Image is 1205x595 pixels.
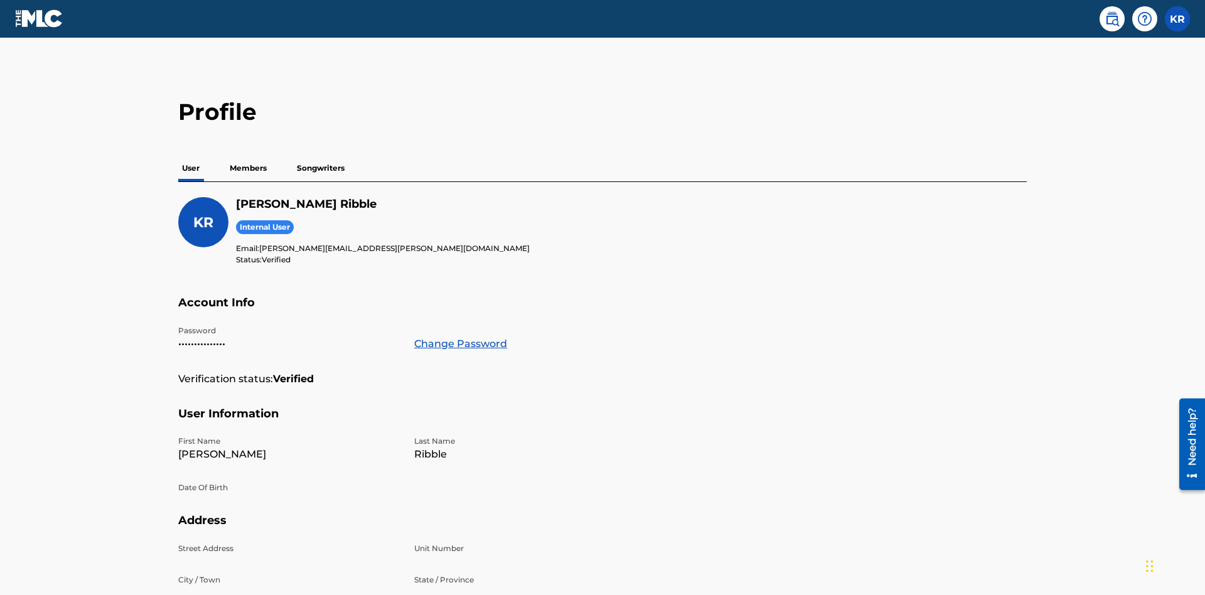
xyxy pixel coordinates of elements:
a: Change Password [414,336,507,351]
div: Help [1132,6,1157,31]
a: Public Search [1100,6,1125,31]
p: Unit Number [414,543,635,554]
p: Ribble [414,447,635,462]
p: User [178,155,203,181]
div: Drag [1146,547,1154,585]
p: State / Province [414,574,635,586]
iframe: Chat Widget [1142,535,1205,595]
div: User Menu [1165,6,1190,31]
h5: Krystal Ribble [236,197,530,212]
p: Password [178,325,399,336]
h5: User Information [178,407,1027,436]
p: Street Address [178,543,399,554]
img: MLC Logo [15,9,63,28]
p: Verification status: [178,372,273,387]
span: [PERSON_NAME][EMAIL_ADDRESS][PERSON_NAME][DOMAIN_NAME] [259,244,530,253]
p: City / Town [178,574,399,586]
strong: Verified [273,372,314,387]
p: [PERSON_NAME] [178,447,399,462]
img: search [1105,11,1120,26]
p: Members [226,155,270,181]
p: Email: [236,243,530,254]
p: Date Of Birth [178,482,399,493]
p: Status: [236,254,530,265]
iframe: Resource Center [1170,394,1205,496]
h5: Address [178,513,1027,543]
span: Verified [262,255,291,264]
span: KR [193,214,213,231]
p: Last Name [414,436,635,447]
p: Songwriters [293,155,348,181]
h5: Account Info [178,296,1027,325]
img: help [1137,11,1152,26]
h2: Profile [178,98,1027,126]
span: Internal User [236,220,294,235]
p: ••••••••••••••• [178,336,399,351]
p: First Name [178,436,399,447]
